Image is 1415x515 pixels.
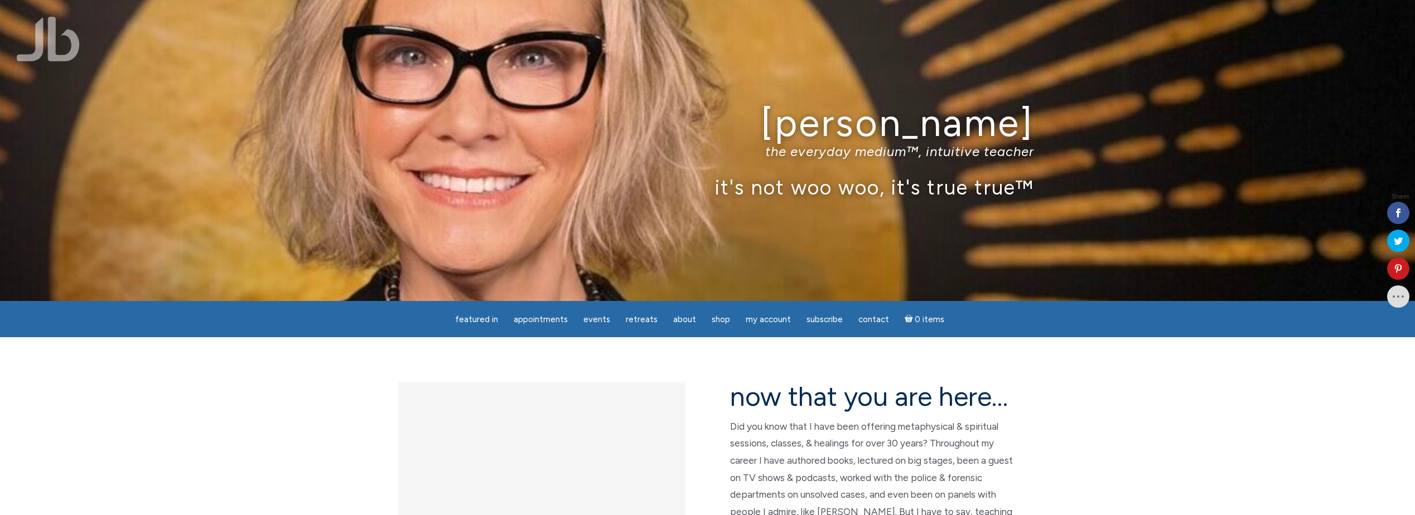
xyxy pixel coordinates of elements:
[898,308,952,331] a: Cart0 items
[507,309,574,331] a: Appointments
[858,314,889,324] span: Contact
[381,143,1034,159] p: the everyday medium™, intuitive teacher
[730,382,1017,411] h2: now that you are here…
[17,17,80,61] img: Jamie Butler. The Everyday Medium
[905,314,915,324] i: Cart
[455,314,498,324] span: featured in
[806,314,843,324] span: Subscribe
[448,309,505,331] a: featured in
[739,309,798,331] a: My Account
[626,314,658,324] span: Retreats
[746,314,791,324] span: My Account
[381,175,1034,199] p: it's not woo woo, it's true true™
[619,309,664,331] a: Retreats
[577,309,617,331] a: Events
[705,309,737,331] a: Shop
[852,309,896,331] a: Contact
[381,102,1034,144] h1: [PERSON_NAME]
[667,309,703,331] a: About
[800,309,849,331] a: Subscribe
[514,314,568,324] span: Appointments
[1392,194,1409,200] span: Shares
[712,314,730,324] span: Shop
[673,314,696,324] span: About
[915,315,944,324] span: 0 items
[583,314,610,324] span: Events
